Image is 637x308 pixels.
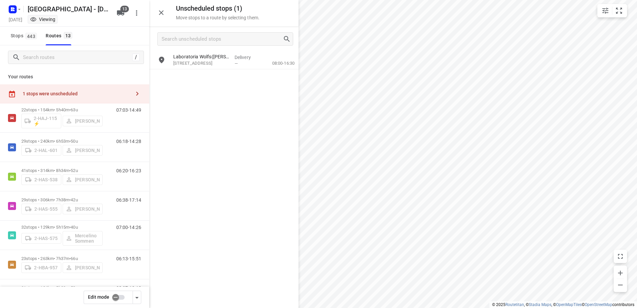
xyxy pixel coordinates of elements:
p: 08:07-13:18 [116,285,141,291]
span: • [69,139,71,144]
span: 13 [120,6,129,12]
span: Edit mode [88,294,109,300]
p: 07:03-14:49 [116,107,141,113]
span: • [69,168,71,173]
span: 66u [71,256,78,261]
span: • [69,285,71,290]
p: 29 stops • 306km • 7h38m [21,197,103,202]
span: • [69,107,71,112]
h5: Unscheduled stops ( 1 ) [176,5,260,12]
div: Driver app settings [133,293,141,301]
p: 29 stops • 240km • 6h53m [21,139,103,144]
p: 07:00-14:26 [116,225,141,230]
span: 40u [71,225,78,230]
p: Westpoort 50, Zwijndrecht [173,60,229,67]
div: / [132,54,140,61]
span: 58u [71,285,78,290]
p: 06:38-17:14 [116,197,141,203]
span: 52u [71,168,78,173]
p: 08:00-16:30 [262,60,295,67]
input: Search routes [23,52,132,63]
p: 06:13-15:51 [116,256,141,261]
a: Stadia Maps [529,302,551,307]
p: 23 stops • 263km • 7h37m [21,256,103,261]
button: 13 [114,6,127,20]
button: More [130,6,143,20]
span: 42u [71,197,78,202]
span: 63u [71,107,78,112]
p: 06:18-14:28 [116,139,141,144]
span: • [69,197,71,202]
div: Routes [46,32,74,40]
a: Routetitan [505,302,524,307]
p: 32 stops • 129km • 5h15m [21,225,103,230]
span: • [69,225,71,230]
p: 22 stops • 154km • 5h40m [21,107,103,112]
p: Delivery [235,54,259,61]
div: Search [283,35,293,43]
p: Your routes [8,73,141,80]
p: Laboratoria Wolfs(Marinka van Waes) [173,53,229,60]
span: — [235,61,238,66]
p: 06:20-16:23 [116,168,141,173]
p: 31 stops • 124km • 5h29m [21,285,103,290]
span: 13 [64,32,73,39]
span: • [69,256,71,261]
button: Close [155,6,168,19]
button: Fit zoom [612,4,626,17]
button: Map settings [599,4,612,17]
li: © 2025 , © , © © contributors [492,302,634,307]
a: OpenStreetMap [585,302,612,307]
span: 443 [25,33,37,39]
span: 50u [71,139,78,144]
div: 1 stops were unscheduled [23,91,131,96]
a: OpenMapTiles [556,302,582,307]
span: Stops [11,32,39,40]
input: Search unscheduled stops [162,34,283,44]
div: grid [149,51,299,307]
p: 41 stops • 314km • 8h34m [21,168,103,173]
p: Move stops to a route by selecting them. [176,15,260,20]
div: small contained button group [597,4,627,17]
div: You are currently in view mode. To make any changes, go to edit project. [30,16,55,23]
